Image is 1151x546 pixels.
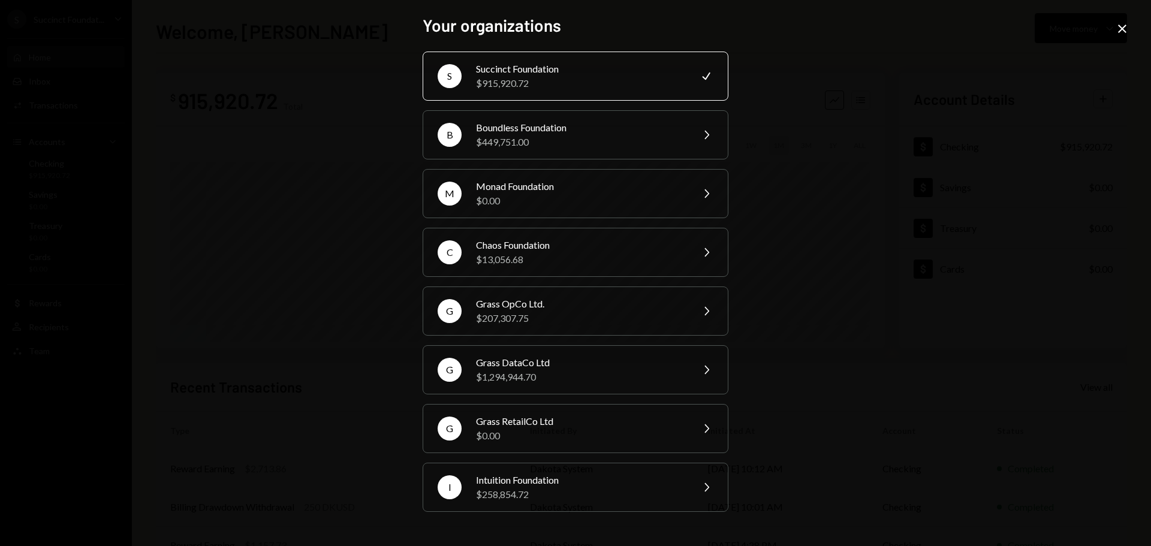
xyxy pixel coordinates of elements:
button: IIntuition Foundation$258,854.72 [423,463,728,512]
div: I [438,475,462,499]
div: B [438,123,462,147]
button: CChaos Foundation$13,056.68 [423,228,728,277]
div: Grass RetailCo Ltd [476,414,685,429]
div: C [438,240,462,264]
div: $0.00 [476,194,685,208]
div: Boundless Foundation [476,120,685,135]
div: S [438,64,462,88]
button: SSuccinct Foundation$915,920.72 [423,52,728,101]
div: Succinct Foundation [476,62,685,76]
div: $1,294,944.70 [476,370,685,384]
button: MMonad Foundation$0.00 [423,169,728,218]
h2: Your organizations [423,14,728,37]
div: G [438,417,462,441]
button: GGrass RetailCo Ltd$0.00 [423,404,728,453]
button: BBoundless Foundation$449,751.00 [423,110,728,159]
div: M [438,182,462,206]
div: G [438,299,462,323]
div: $13,056.68 [476,252,685,267]
button: GGrass OpCo Ltd.$207,307.75 [423,286,728,336]
div: Intuition Foundation [476,473,685,487]
div: $207,307.75 [476,311,685,325]
div: Monad Foundation [476,179,685,194]
div: $915,920.72 [476,76,685,91]
div: $449,751.00 [476,135,685,149]
div: Grass OpCo Ltd. [476,297,685,311]
div: Grass DataCo Ltd [476,355,685,370]
button: GGrass DataCo Ltd$1,294,944.70 [423,345,728,394]
div: G [438,358,462,382]
div: $258,854.72 [476,487,685,502]
div: $0.00 [476,429,685,443]
div: Chaos Foundation [476,238,685,252]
